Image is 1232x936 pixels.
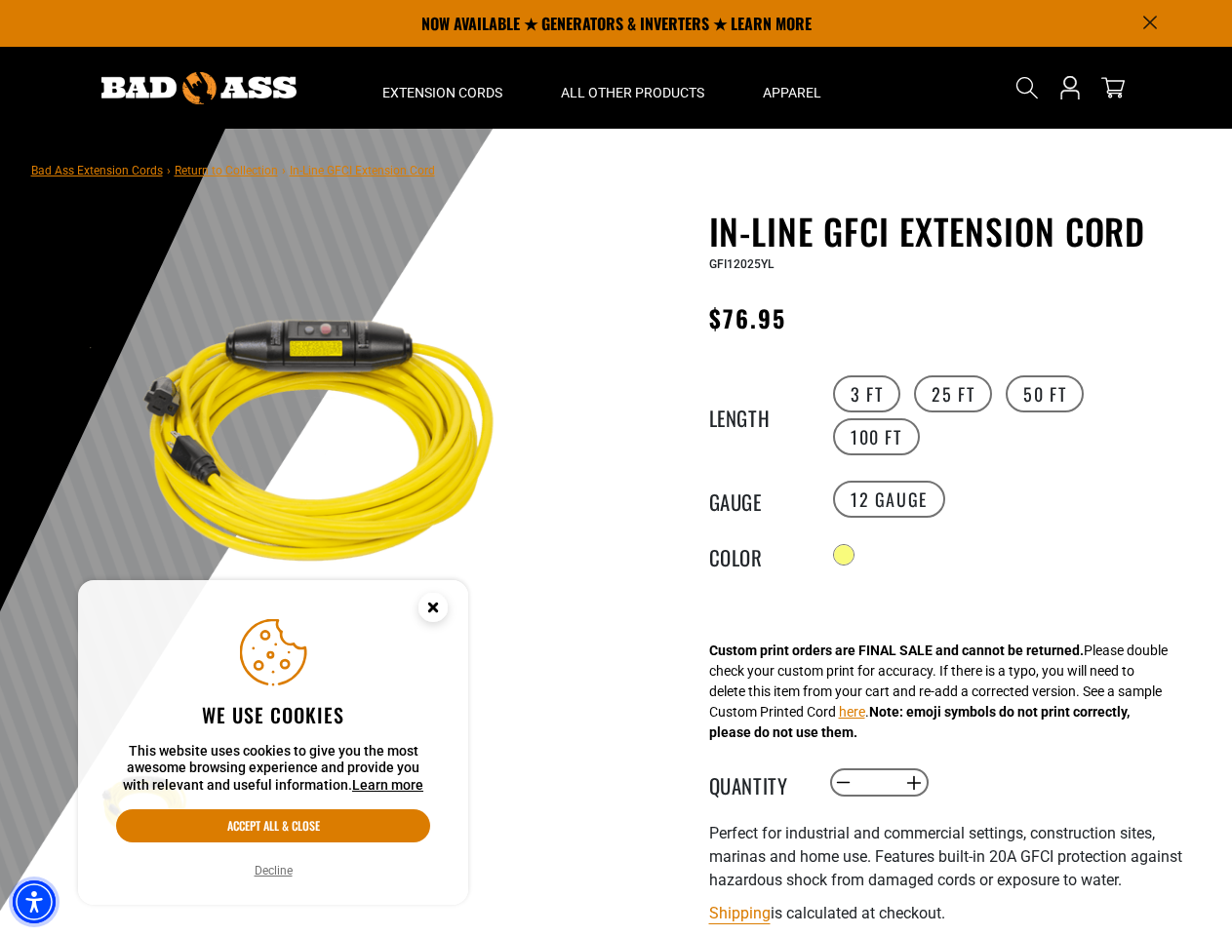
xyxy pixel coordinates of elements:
[116,743,430,795] p: This website uses cookies to give you the most awesome browsing experience and provide you with r...
[89,214,559,684] img: Yellow
[709,704,1130,740] strong: Note: emoji symbols do not print correctly, please do not use them.
[352,777,423,793] a: This website uses cookies to give you the most awesome browsing experience and provide you with r...
[709,904,771,922] a: Shipping
[1012,72,1043,103] summary: Search
[709,824,1182,889] span: Perfect for industrial and commercial settings, construction sites, marinas and home use. Feature...
[709,211,1187,252] h1: In-Line GFCI Extension Cord
[290,164,435,177] span: In-Line GFCI Extension Cord
[709,641,1168,743] div: Please double check your custom print for accuracy. If there is a typo, you will need to delete t...
[1097,76,1129,99] a: cart
[116,809,430,842] button: Accept all & close
[709,900,1187,926] div: is calculated at checkout.
[1054,47,1086,129] a: Open this option
[353,47,532,129] summary: Extension Cords
[734,47,851,129] summary: Apparel
[1006,375,1084,412] label: 50 FT
[709,300,786,335] span: $76.95
[13,880,56,923] div: Accessibility Menu
[833,418,920,455] label: 100 FT
[839,702,865,722] button: here
[914,375,992,412] label: 25 FT
[709,257,774,271] span: GFI12025YL
[709,487,807,512] legend: Gauge
[116,702,430,727] h2: We use cookies
[282,164,286,177] span: ›
[709,542,807,567] legend: Color
[833,375,900,412] label: 3 FT
[709,643,1084,658] strong: Custom print orders are FINAL SALE and cannot be returned.
[78,580,468,906] aside: Cookie Consent
[709,403,807,428] legend: Length
[249,861,298,880] button: Decline
[31,164,163,177] a: Bad Ass Extension Cords
[763,84,821,101] span: Apparel
[175,164,278,177] a: Return to Collection
[532,47,734,129] summary: All Other Products
[167,164,171,177] span: ›
[31,158,435,181] nav: breadcrumbs
[561,84,704,101] span: All Other Products
[382,84,502,101] span: Extension Cords
[709,770,807,796] label: Quantity
[398,580,468,641] button: Close this option
[833,481,945,518] label: 12 Gauge
[101,72,297,104] img: Bad Ass Extension Cords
